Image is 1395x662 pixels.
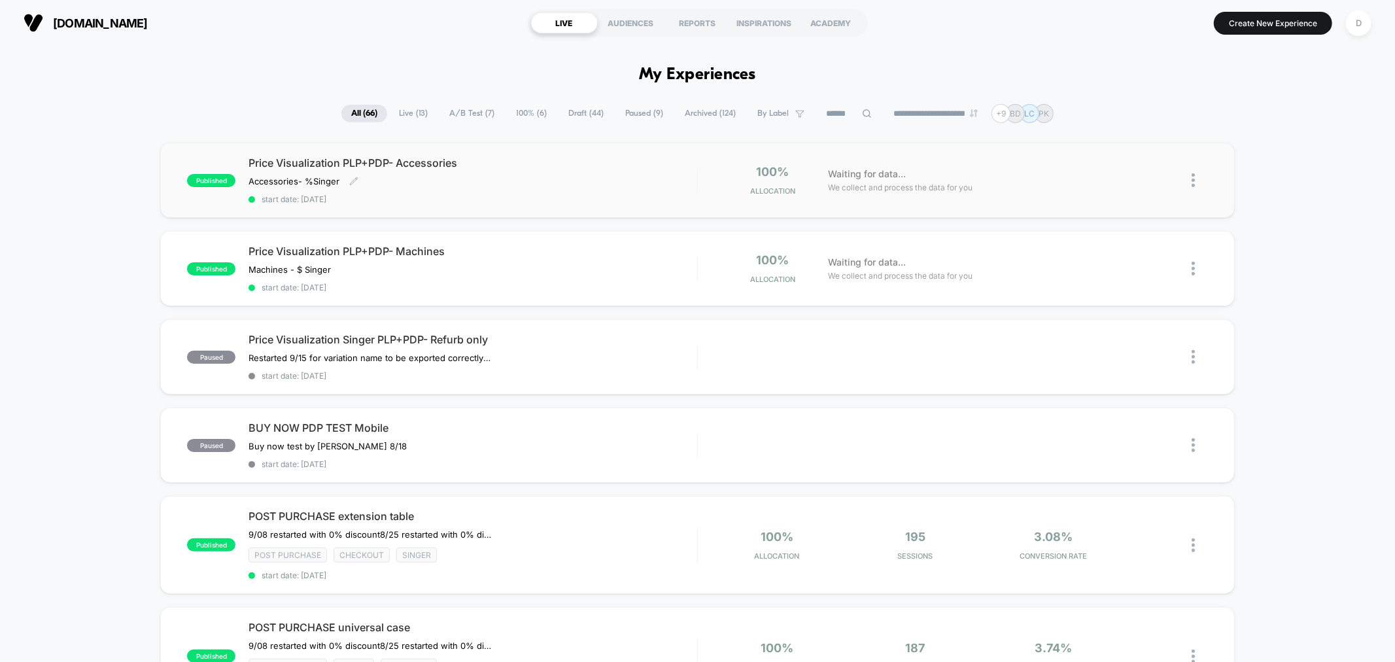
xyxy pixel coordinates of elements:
span: Waiting for data... [828,255,906,270]
span: 9/08 restarted with 0% discount﻿8/25 restarted with 0% discount due to Laborday promo [249,529,491,540]
span: We collect and process the data for you [828,270,973,282]
span: 100% [757,253,789,267]
span: paused [187,439,235,452]
span: start date: [DATE] [249,283,697,292]
img: close [1192,438,1195,452]
span: start date: [DATE] [249,459,697,469]
span: Post Purchase [249,548,327,563]
span: start date: [DATE] [249,194,697,204]
div: LIVE [531,12,598,33]
span: start date: [DATE] [249,371,697,381]
span: 100% [761,641,793,655]
span: Allocation [750,186,795,196]
span: Buy now test by [PERSON_NAME] 8/18 [249,441,407,451]
img: close [1192,173,1195,187]
span: Restarted 9/15 for variation name to be exported correctly for reporting. Singer Refurb discount-... [249,353,491,363]
span: Sessions [850,551,982,561]
span: 195 [905,530,925,544]
span: published [187,262,235,275]
span: By Label [757,109,789,118]
span: [DOMAIN_NAME] [53,16,148,30]
span: paused [187,351,235,364]
span: POST PURCHASE universal case [249,621,697,634]
span: 100% ( 6 ) [506,105,557,122]
img: Visually logo [24,13,43,33]
span: Allocation [750,275,795,284]
button: Create New Experience [1214,12,1332,35]
span: Price Visualization PLP+PDP- Machines [249,245,697,258]
div: REPORTS [664,12,731,33]
p: LC [1025,109,1035,118]
span: Accessories- %Singer [249,176,339,186]
span: We collect and process the data for you [828,181,973,194]
img: close [1192,350,1195,364]
span: CONVERSION RATE [988,551,1120,561]
span: checkout [334,548,390,563]
div: D [1346,10,1371,36]
button: D [1342,10,1375,37]
div: ACADEMY [798,12,865,33]
span: 100% [757,165,789,179]
span: start date: [DATE] [249,570,697,580]
div: + 9 [991,104,1010,123]
p: BD [1010,109,1021,118]
span: Archived ( 124 ) [675,105,746,122]
span: Paused ( 9 ) [615,105,673,122]
div: INSPIRATIONS [731,12,798,33]
span: Price Visualization Singer PLP+PDP- Refurb only [249,333,697,346]
span: Allocation [755,551,800,561]
h1: My Experiences [639,65,756,84]
p: PK [1039,109,1050,118]
span: 187 [906,641,925,655]
span: Price Visualization PLP+PDP- Accessories [249,156,697,169]
span: Draft ( 44 ) [559,105,613,122]
span: BUY NOW PDP TEST Mobile [249,421,697,434]
span: 9/08 restarted with 0% discount8/25 restarted with 0% discount due to Laborday promo10% off 6% CR... [249,640,491,651]
img: close [1192,538,1195,552]
span: 3.08% [1035,530,1073,544]
span: POST PURCHASE extension table [249,510,697,523]
span: 3.74% [1035,641,1073,655]
span: published [187,174,235,187]
span: Singer [396,548,437,563]
img: end [970,109,978,117]
span: published [187,538,235,551]
img: close [1192,262,1195,275]
span: 100% [761,530,793,544]
div: AUDIENCES [598,12,664,33]
span: All ( 66 ) [341,105,387,122]
span: Machines - $ Singer [249,264,331,275]
button: [DOMAIN_NAME] [20,12,152,33]
span: Waiting for data... [828,167,906,181]
span: Live ( 13 ) [389,105,438,122]
span: A/B Test ( 7 ) [439,105,504,122]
